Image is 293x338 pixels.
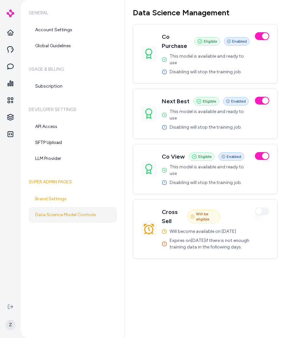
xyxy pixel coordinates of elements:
a: API Access [29,119,117,134]
span: Expires on [DATE] if there is not enough training data in the following days. [170,237,250,250]
a: Global Guidelines [29,38,117,54]
span: Disabling will stop the training job. [170,124,242,131]
span: Will be eligible [196,211,217,222]
span: Eligible [204,39,217,44]
h6: Usage & Billing [29,60,117,78]
h6: General [29,4,117,22]
a: Brand Settings [29,191,117,207]
span: Will become available on [DATE] [170,228,236,235]
span: This model is available and ready to use [170,108,250,121]
span: This model is available and ready to use [170,53,250,66]
h3: Next Best [162,97,189,106]
img: alby Logo [7,9,14,17]
span: Disabling will stop the training job. [170,179,242,186]
a: Data Science Model Controls [29,207,117,223]
span: Eligible [203,99,216,104]
span: Z [5,320,16,330]
h1: Data Science Management [133,8,277,18]
span: Disabling will stop the training job. [170,69,242,75]
h3: Co View [162,152,185,161]
span: Enabled [231,99,246,104]
a: Subscription [29,78,117,94]
h6: Developer Settings [29,101,117,119]
span: This model is available and ready to use [170,164,250,177]
button: Z [4,315,17,335]
h3: Co Purchase [162,32,190,50]
span: Enabled [227,154,241,159]
a: SFTP Upload [29,135,117,150]
h3: Cross Sell [162,207,184,226]
h6: Super Admin Pages [29,173,117,191]
span: Enabled [232,39,247,44]
a: Account Settings [29,22,117,38]
span: Eligible [198,154,212,159]
a: LLM Provider [29,151,117,166]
